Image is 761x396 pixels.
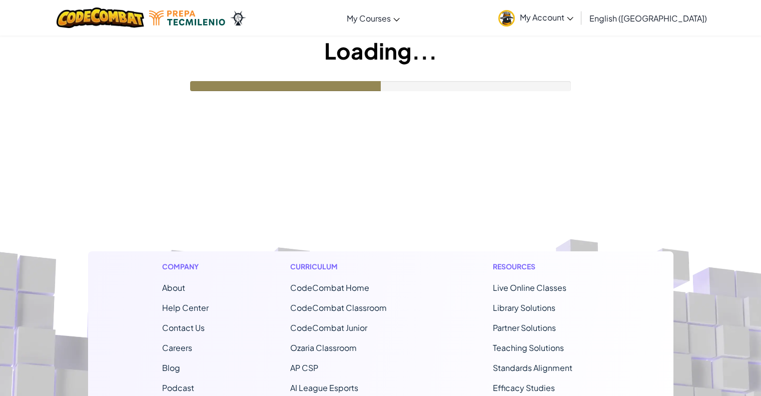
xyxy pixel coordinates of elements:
a: Live Online Classes [493,282,566,293]
a: Teaching Solutions [493,342,564,353]
a: CodeCombat Junior [290,322,367,333]
a: Careers [162,342,192,353]
a: Efficacy Studies [493,382,555,393]
span: English ([GEOGRAPHIC_DATA]) [589,13,707,24]
h1: Resources [493,261,599,272]
span: Contact Us [162,322,205,333]
img: Tecmilenio logo [149,11,225,26]
a: Blog [162,362,180,373]
a: CodeCombat Classroom [290,302,387,313]
a: English ([GEOGRAPHIC_DATA]) [584,5,712,32]
span: CodeCombat Home [290,282,369,293]
img: CodeCombat logo [57,8,144,28]
a: Ozaria Classroom [290,342,357,353]
a: About [162,282,185,293]
a: My Courses [342,5,405,32]
h1: Curriculum [290,261,411,272]
a: Library Solutions [493,302,555,313]
span: My Courses [347,13,391,24]
a: Help Center [162,302,209,313]
img: avatar [498,10,515,27]
a: Standards Alignment [493,362,572,373]
a: AP CSP [290,362,318,373]
a: My Account [493,2,578,34]
a: AI League Esports [290,382,358,393]
img: Ozaria [230,11,246,26]
a: Podcast [162,382,194,393]
h1: Company [162,261,209,272]
a: Partner Solutions [493,322,556,333]
span: My Account [520,12,573,23]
